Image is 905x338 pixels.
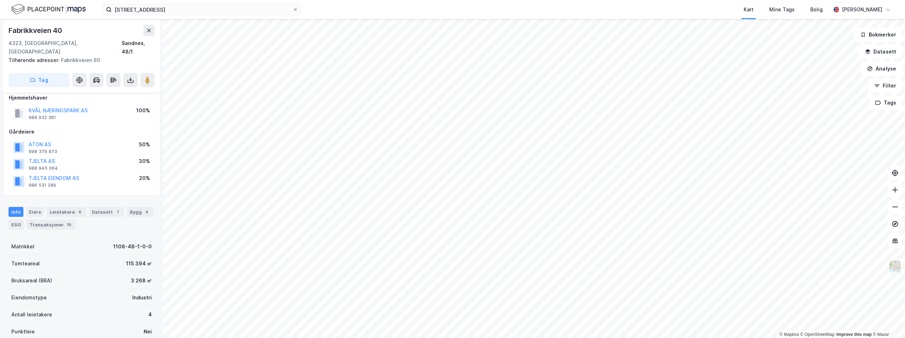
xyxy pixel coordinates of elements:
[139,174,150,182] div: 20%
[139,157,150,165] div: 30%
[9,220,24,230] div: ESG
[11,242,34,251] div: Matrikkel
[114,208,121,215] div: 1
[769,5,795,14] div: Mine Tags
[131,276,152,285] div: 3 268 ㎡
[148,310,152,319] div: 4
[26,207,44,217] div: Eiere
[870,304,905,338] div: Kontrollprogram for chat
[65,221,73,228] div: 19
[744,5,754,14] div: Kart
[9,56,149,64] div: Fabrikkveien 60
[9,207,23,217] div: Info
[89,207,124,217] div: Datasett
[869,96,902,110] button: Tags
[9,39,122,56] div: 4323, [GEOGRAPHIC_DATA], [GEOGRAPHIC_DATA]
[870,304,905,338] iframe: Chat Widget
[132,293,152,302] div: Industri
[11,293,47,302] div: Eiendomstype
[888,260,902,273] img: Z
[9,94,154,102] div: Hjemmelshaver
[859,45,902,59] button: Datasett
[11,310,52,319] div: Antall leietakere
[837,332,872,337] a: Improve this map
[854,28,902,42] button: Bokmerker
[9,73,70,87] button: Tag
[842,5,882,14] div: [PERSON_NAME]
[29,115,56,120] div: 989 932 381
[11,259,40,268] div: Tomteareal
[27,220,76,230] div: Transaksjoner
[11,3,86,16] img: logo.f888ab2527a4732fd821a326f86c7f29.svg
[47,207,86,217] div: Leietakere
[9,25,63,36] div: Fabrikkveien 40
[11,276,52,285] div: Bruksareal (BRA)
[113,242,152,251] div: 1108-48-1-0-0
[112,4,293,15] input: Søk på adresse, matrikkel, gårdeiere, leietakere eller personer
[127,207,153,217] div: Bygg
[136,106,150,115] div: 100%
[9,128,154,136] div: Gårdeiere
[144,327,152,336] div: Nei
[868,79,902,93] button: Filter
[76,208,83,215] div: 4
[29,149,57,154] div: 998 379 873
[810,5,823,14] div: Bolig
[861,62,902,76] button: Analyse
[29,165,58,171] div: 988 945 064
[9,57,61,63] span: Tilhørende adresser:
[143,208,150,215] div: 4
[29,182,56,188] div: 986 531 289
[122,39,155,56] div: Sandnes, 48/1
[779,332,799,337] a: Mapbox
[800,332,835,337] a: OpenStreetMap
[11,327,35,336] div: Punktleie
[139,140,150,149] div: 50%
[126,259,152,268] div: 115 394 ㎡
